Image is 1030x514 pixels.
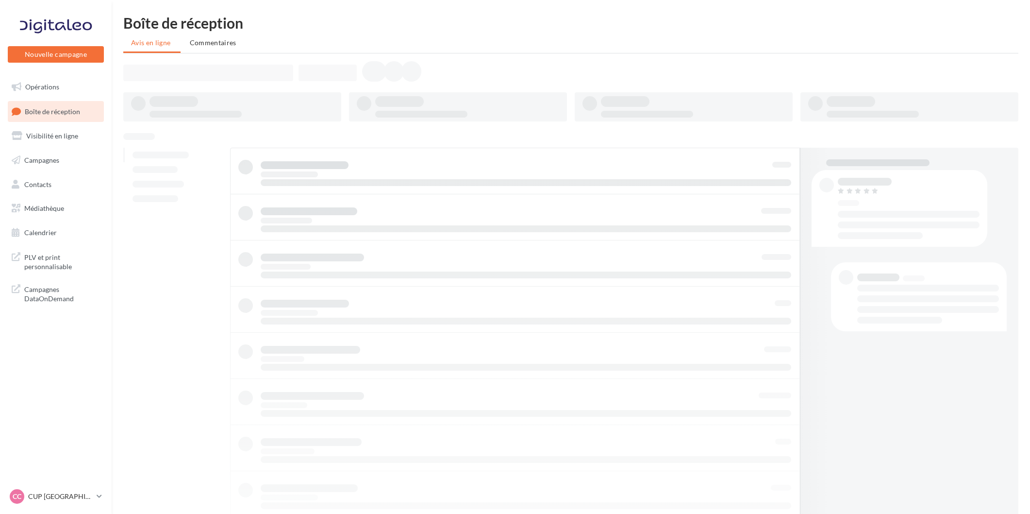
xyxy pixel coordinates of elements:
[8,487,104,506] a: CC CUP [GEOGRAPHIC_DATA]
[24,204,64,212] span: Médiathèque
[24,156,59,164] span: Campagnes
[25,107,80,115] span: Boîte de réception
[6,223,106,243] a: Calendrier
[25,83,59,91] span: Opérations
[24,251,100,272] span: PLV et print personnalisable
[6,279,106,308] a: Campagnes DataOnDemand
[28,492,93,501] p: CUP [GEOGRAPHIC_DATA]
[6,174,106,195] a: Contacts
[8,46,104,63] button: Nouvelle campagne
[24,283,100,304] span: Campagnes DataOnDemand
[6,77,106,97] a: Opérations
[13,492,21,501] span: CC
[24,180,51,188] span: Contacts
[6,126,106,146] a: Visibilité en ligne
[6,150,106,171] a: Campagnes
[6,101,106,122] a: Boîte de réception
[6,247,106,275] a: PLV et print personnalisable
[24,228,57,237] span: Calendrier
[26,132,78,140] span: Visibilité en ligne
[123,16,1018,30] div: Boîte de réception
[190,38,236,47] span: Commentaires
[6,198,106,219] a: Médiathèque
